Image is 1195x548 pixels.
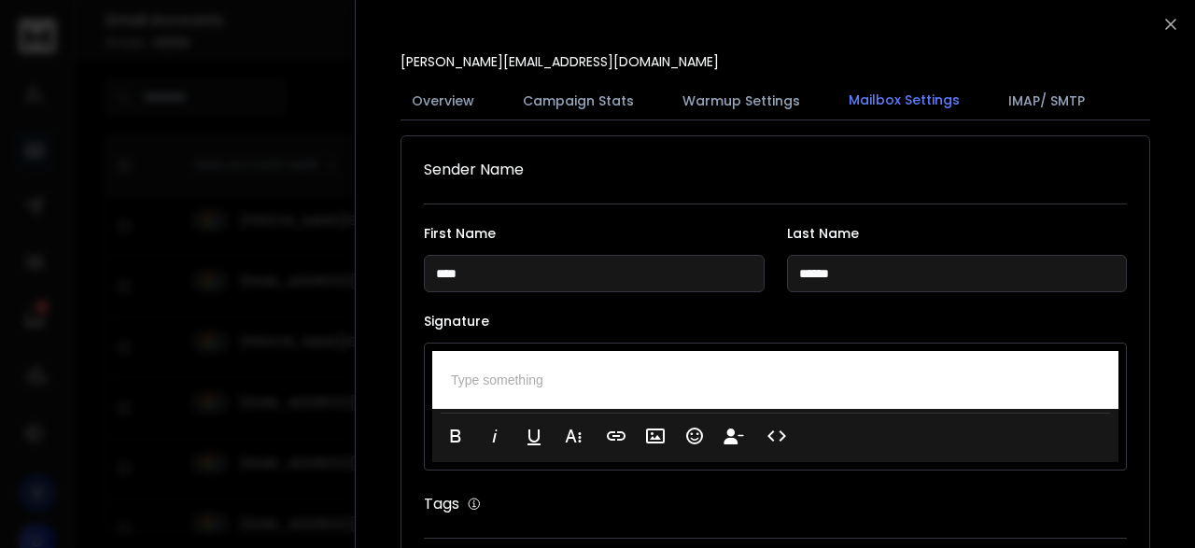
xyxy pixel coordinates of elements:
button: Code View [759,417,794,455]
label: First Name [424,227,765,240]
button: Underline (Ctrl+U) [516,417,552,455]
button: Mailbox Settings [837,79,971,122]
label: Last Name [787,227,1128,240]
h1: Tags [424,493,459,515]
button: Warmup Settings [671,80,811,121]
button: More Text [555,417,591,455]
button: IMAP/ SMTP [997,80,1096,121]
button: Insert Unsubscribe Link [716,417,752,455]
button: Italic (Ctrl+I) [477,417,513,455]
button: Insert Image (Ctrl+P) [638,417,673,455]
button: Bold (Ctrl+B) [438,417,473,455]
button: Insert Link (Ctrl+K) [598,417,634,455]
button: Emoticons [677,417,712,455]
p: [PERSON_NAME][EMAIL_ADDRESS][DOMAIN_NAME] [401,52,719,71]
h1: Sender Name [424,159,1127,181]
button: Overview [401,80,485,121]
label: Signature [424,315,1127,328]
button: Campaign Stats [512,80,645,121]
